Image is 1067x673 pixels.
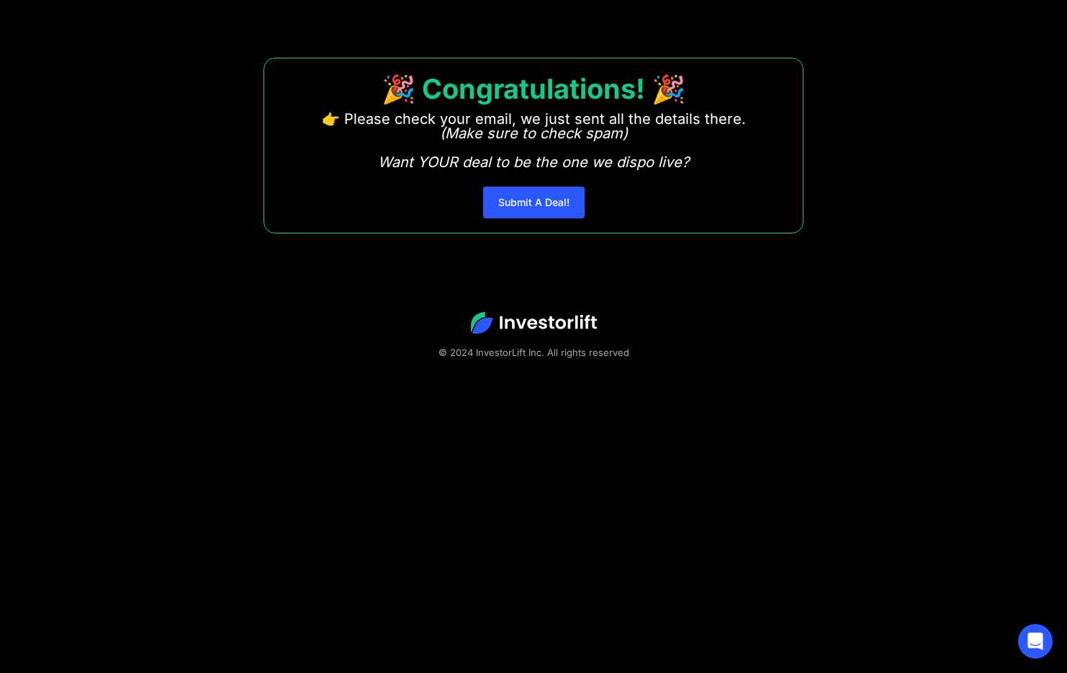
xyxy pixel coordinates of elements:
[1018,624,1053,659] div: Open Intercom Messenger
[322,112,746,169] p: 👉 Please check your email, we just sent all the details there. ‍
[378,125,689,171] em: (Make sure to check spam) Want YOUR deal to be the one we dispo live?
[50,345,1017,360] div: © 2024 InvestorLift Inc. All rights reserved
[382,72,685,105] strong: 🎉 Congratulations! 🎉
[483,187,585,218] a: Submit A Deal!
